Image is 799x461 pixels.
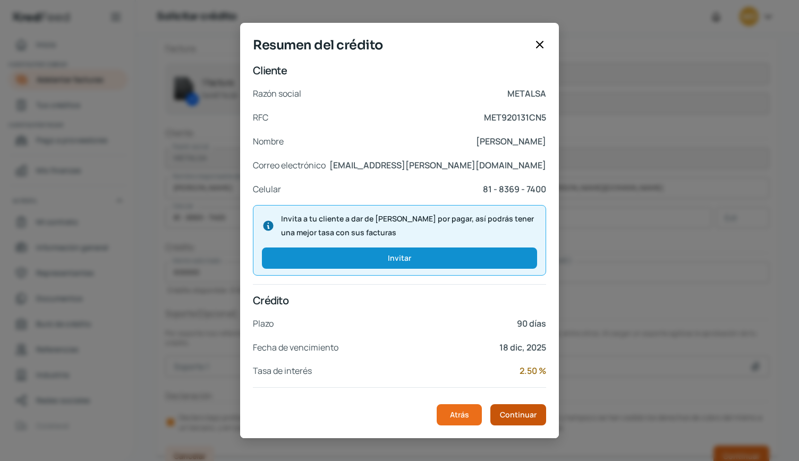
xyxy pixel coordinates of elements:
[262,247,537,269] button: Invitar
[499,340,546,355] p: 18 dic, 2025
[253,134,284,149] p: Nombre
[507,86,546,101] p: METALSA
[500,411,537,419] span: Continuar
[253,110,268,125] p: RFC
[253,293,546,308] p: Crédito
[281,212,537,238] span: Invita a tu cliente a dar de [PERSON_NAME] por pagar, así podrás tener una mejor tasa con sus fac...
[253,340,338,355] p: Fecha de vencimiento
[388,254,411,262] span: Invitar
[520,363,546,379] p: 2.50 %
[253,158,326,173] p: Correo electrónico
[483,182,546,197] p: 81 - 8369 - 7400
[253,36,529,55] span: Resumen del crédito
[253,63,546,78] p: Cliente
[450,411,469,419] span: Atrás
[437,404,482,425] button: Atrás
[253,86,301,101] p: Razón social
[329,158,546,173] p: [EMAIL_ADDRESS][PERSON_NAME][DOMAIN_NAME]
[476,134,546,149] p: [PERSON_NAME]
[490,404,546,425] button: Continuar
[253,316,274,331] p: Plazo
[253,182,281,197] p: Celular
[253,363,312,379] p: Tasa de interés
[517,316,546,331] p: 90 días
[484,110,546,125] p: MET920131CN5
